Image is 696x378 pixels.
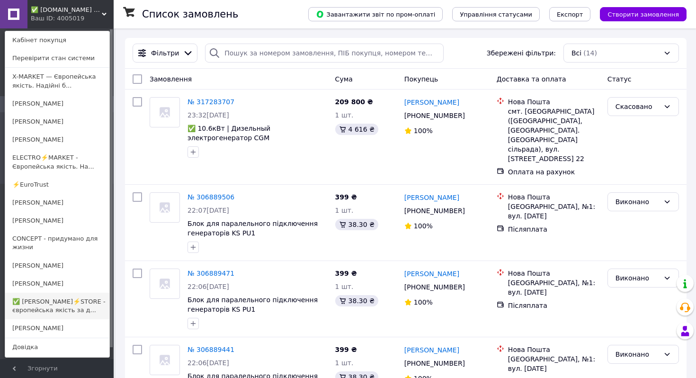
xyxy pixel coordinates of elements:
[187,111,229,119] span: 23:32[DATE]
[402,357,467,370] div: [PHONE_NUMBER]
[508,278,600,297] div: [GEOGRAPHIC_DATA], №1: вул. [DATE]
[335,124,378,135] div: 4 616 ₴
[402,109,467,122] div: [PHONE_NUMBER]
[557,11,583,18] span: Експорт
[5,275,109,293] a: [PERSON_NAME]
[150,269,180,299] a: Фото товару
[335,295,378,306] div: 38.30 ₴
[508,269,600,278] div: Нова Пошта
[5,230,109,256] a: CONCEPT - придумано для жизни
[583,49,597,57] span: (14)
[142,9,238,20] h1: Список замовлень
[335,270,357,277] span: 399 ₴
[335,193,357,201] span: 399 ₴
[404,193,459,202] a: [PERSON_NAME]
[187,296,318,313] a: Блок для паралельного підключення генераторів KS PU1
[5,95,109,113] a: [PERSON_NAME]
[150,75,192,83] span: Замовлення
[508,354,600,373] div: [GEOGRAPHIC_DATA], №1: вул. [DATE]
[460,11,532,18] span: Управління статусами
[414,298,433,306] span: 100%
[335,283,354,290] span: 1 шт.
[616,273,660,283] div: Виконано
[571,48,581,58] span: Всі
[316,10,435,18] span: Завантажити звіт по пром-оплаті
[150,345,180,375] a: Фото товару
[5,131,109,149] a: [PERSON_NAME]
[452,7,540,21] button: Управління статусами
[404,345,459,355] a: [PERSON_NAME]
[590,10,687,18] a: Створити замовлення
[5,68,109,94] a: X-MARKET — Європейська якість. Надійні б...
[335,346,357,353] span: 399 ₴
[5,257,109,275] a: [PERSON_NAME]
[497,75,566,83] span: Доставка та оплата
[150,192,180,223] a: Фото товару
[414,127,433,135] span: 100%
[187,270,234,277] a: № 306889471
[187,220,318,237] a: Блок для паралельного підключення генераторів KS PU1
[5,338,109,356] a: Довідка
[404,98,459,107] a: [PERSON_NAME]
[508,167,600,177] div: Оплата на рахунок
[335,359,354,367] span: 1 шт.
[187,283,229,290] span: 22:06[DATE]
[335,111,354,119] span: 1 шт.
[402,204,467,217] div: [PHONE_NUMBER]
[414,222,433,230] span: 100%
[5,113,109,131] a: [PERSON_NAME]
[187,193,234,201] a: № 306889506
[487,48,556,58] span: Збережені фільтри:
[607,75,632,83] span: Статус
[607,11,679,18] span: Створити замовлення
[5,49,109,67] a: Перевірити стан системи
[549,7,591,21] button: Експорт
[402,280,467,294] div: [PHONE_NUMBER]
[508,107,600,163] div: смт. [GEOGRAPHIC_DATA] ([GEOGRAPHIC_DATA], [GEOGRAPHIC_DATA]. [GEOGRAPHIC_DATA] сільрада), вул. [...
[508,202,600,221] div: [GEOGRAPHIC_DATA], №1: вул. [DATE]
[508,97,600,107] div: Нова Пошта
[205,44,444,63] input: Пошук за номером замовлення, ПІБ покупця, номером телефону, Email, номером накладної
[335,207,354,214] span: 1 шт.
[335,75,353,83] span: Cума
[616,101,660,112] div: Скасовано
[5,319,109,337] a: [PERSON_NAME]
[600,7,687,21] button: Створити замовлення
[508,192,600,202] div: Нова Пошта
[404,75,438,83] span: Покупець
[187,207,229,214] span: 22:07[DATE]
[5,149,109,175] a: ELECTRO⚡️MARKET - Європейська якість. На...
[616,197,660,207] div: Виконано
[404,269,459,279] a: [PERSON_NAME]
[335,98,373,106] span: 209 800 ₴
[31,14,71,23] div: Ваш ID: 4005019
[187,346,234,353] a: № 306889441
[508,345,600,354] div: Нова Пошта
[187,359,229,367] span: 22:06[DATE]
[150,97,180,127] a: Фото товару
[5,356,109,374] a: Вийти
[308,7,443,21] button: Завантажити звіт по пром-оплаті
[5,31,109,49] a: Кабінет покупця
[508,301,600,310] div: Післяплата
[335,219,378,230] div: 38.30 ₴
[31,6,102,14] span: ✅ KLICKSTORE.IN.UA – Європейські бренди за вигідними цінами!
[5,194,109,212] a: [PERSON_NAME]
[5,212,109,230] a: [PERSON_NAME]
[508,225,600,234] div: Післяплата
[187,98,234,106] a: № 317283707
[5,176,109,194] a: ⚡️EuroTrust
[616,349,660,360] div: Виконано
[5,293,109,319] a: ✅ [PERSON_NAME]⚡️STORE - європейська якість за д...
[151,48,179,58] span: Фільтри
[187,125,314,170] a: ✅ 10.6кВт | Дизельный электрогенератор CGM ([GEOGRAPHIC_DATA]) S12000 DUAL | 10600Вт | 230/400В |...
